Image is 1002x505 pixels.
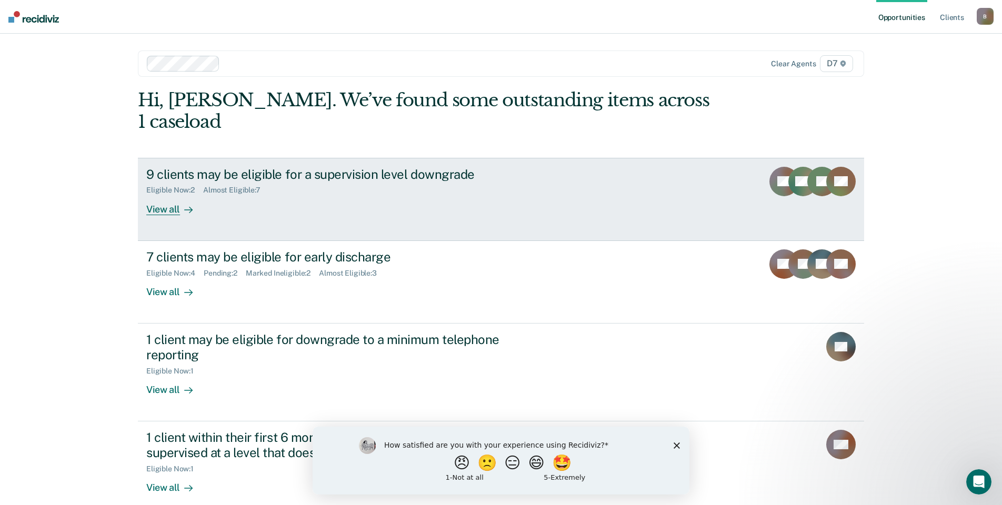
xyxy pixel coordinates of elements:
[146,249,516,265] div: 7 clients may be eligible for early discharge
[146,167,516,182] div: 9 clients may be eligible for a supervision level downgrade
[966,469,991,494] iframe: Intercom live chat
[146,195,205,215] div: View all
[146,332,516,362] div: 1 client may be eligible for downgrade to a minimum telephone reporting
[204,269,246,278] div: Pending : 2
[146,473,205,493] div: View all
[146,430,516,460] div: 1 client within their first 6 months of supervision is being supervised at a level that does not ...
[138,89,719,133] div: Hi, [PERSON_NAME]. We’ve found some outstanding items across 1 caseload
[146,367,202,376] div: Eligible Now : 1
[146,277,205,298] div: View all
[146,375,205,396] div: View all
[146,186,203,195] div: Eligible Now : 2
[246,269,319,278] div: Marked Ineligible : 2
[146,269,204,278] div: Eligible Now : 4
[8,11,59,23] img: Recidiviz
[138,324,864,421] a: 1 client may be eligible for downgrade to a minimum telephone reportingEligible Now:1View all
[820,55,853,72] span: D7
[146,464,202,473] div: Eligible Now : 1
[138,241,864,324] a: 7 clients may be eligible for early dischargeEligible Now:4Pending:2Marked Ineligible:2Almost Eli...
[977,8,994,25] button: B
[319,269,385,278] div: Almost Eligible : 3
[771,59,816,68] div: Clear agents
[203,186,269,195] div: Almost Eligible : 7
[138,158,864,241] a: 9 clients may be eligible for a supervision level downgradeEligible Now:2Almost Eligible:7View all
[313,427,689,494] iframe: Survey by Kim from Recidiviz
